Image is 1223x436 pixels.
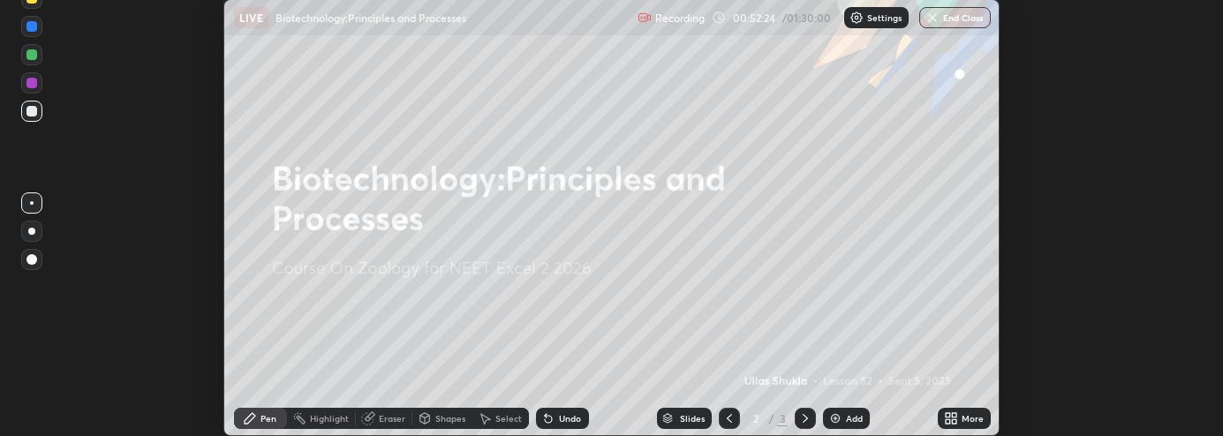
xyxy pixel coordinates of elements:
div: Slides [680,414,705,423]
div: 2 [747,413,765,424]
div: More [962,414,984,423]
p: Biotechnology:Principles and Processes [276,11,466,25]
p: LIVE [239,11,263,25]
div: Undo [559,414,581,423]
div: Eraser [379,414,405,423]
img: recording.375f2c34.svg [638,11,652,25]
div: Pen [260,414,276,423]
div: 3 [777,410,788,426]
button: End Class [919,7,991,28]
div: Shapes [435,414,465,423]
div: Select [495,414,522,423]
img: class-settings-icons [849,11,864,25]
img: add-slide-button [828,411,842,425]
p: Recording [655,11,705,25]
div: Highlight [310,414,349,423]
div: Add [846,414,863,423]
img: end-class-cross [925,11,940,25]
p: Settings [867,13,902,22]
div: / [768,413,774,424]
